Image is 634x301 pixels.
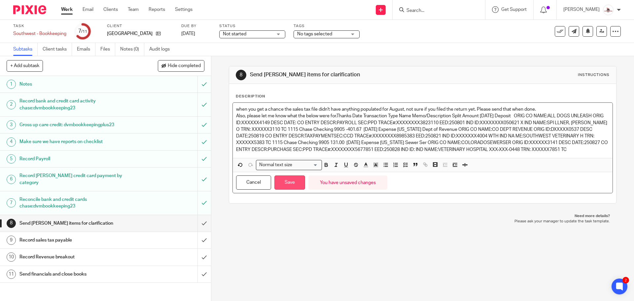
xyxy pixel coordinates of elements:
[100,43,115,56] a: Files
[175,6,193,13] a: Settings
[19,269,134,279] h1: Send financials and close books
[13,5,46,14] img: Pixie
[236,106,609,113] p: when you get a chance the sales tax file didn't have anything populated for August, not sure if y...
[181,23,211,29] label: Due by
[19,252,134,262] h1: Record Revenue breakout
[83,6,93,13] a: Email
[7,175,16,184] div: 6
[297,32,332,36] span: No tags selected
[43,43,72,56] a: Client tasks
[7,120,16,130] div: 3
[61,6,73,13] a: Work
[181,31,195,36] span: [DATE]
[223,32,246,36] span: Not started
[13,23,66,29] label: Task
[149,43,175,56] a: Audit logs
[19,79,134,89] h1: Notes
[258,162,294,169] span: Normal text size
[120,43,144,56] a: Notes (0)
[168,63,201,69] span: Hide completed
[7,270,16,279] div: 11
[308,175,387,190] div: You have unsaved changes
[7,137,16,147] div: 4
[19,235,134,245] h1: Record sales tax payable
[294,162,318,169] input: Search for option
[7,198,16,207] div: 7
[107,23,173,29] label: Client
[158,60,204,71] button: Hide completed
[7,236,16,245] div: 9
[622,277,629,283] div: 2
[107,30,153,37] p: [GEOGRAPHIC_DATA]
[219,23,285,29] label: Status
[13,30,66,37] div: Southwest - Bookkeeping
[149,6,165,13] a: Reports
[7,60,43,71] button: + Add subtask
[128,6,139,13] a: Team
[250,71,437,78] h1: Send [PERSON_NAME] items for clarification
[563,6,600,13] p: [PERSON_NAME]
[236,175,271,190] button: Cancel
[578,72,610,78] div: Instructions
[7,252,16,262] div: 10
[19,120,134,130] h1: Gross up care credit: dvmbookkeepingplus23
[235,213,610,219] p: Need more details?
[236,94,265,99] p: Description
[19,96,134,113] h1: Record bank and credit card activity chase:dvmbookkeeping23
[7,219,16,228] div: 8
[19,171,134,188] h1: Record [PERSON_NAME] credit card payment by category
[103,6,118,13] a: Clients
[78,27,87,35] div: 7
[236,113,609,153] p: Also, please let me know what the below were for.Thanks Date Transaction Type Name Memo/Descripti...
[294,23,360,29] label: Tags
[19,218,134,228] h1: Send [PERSON_NAME] items for clarification
[19,154,134,164] h1: Record Payroll
[236,70,246,80] div: 8
[256,160,322,170] div: Search for option
[406,8,465,14] input: Search
[77,43,95,56] a: Emails
[7,154,16,164] div: 5
[19,195,134,211] h1: Reconcile bank and credit cards chase:dvmbookkeeping23
[274,175,305,190] button: Save
[235,219,610,224] p: Please ask your manager to update the task template.
[19,137,134,147] h1: Make sure we have reports on checklist
[501,7,527,12] span: Get Support
[7,80,16,89] div: 1
[81,30,87,33] small: /11
[603,5,614,15] img: EtsyProfilePhoto.jpg
[7,100,16,109] div: 2
[13,43,38,56] a: Subtasks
